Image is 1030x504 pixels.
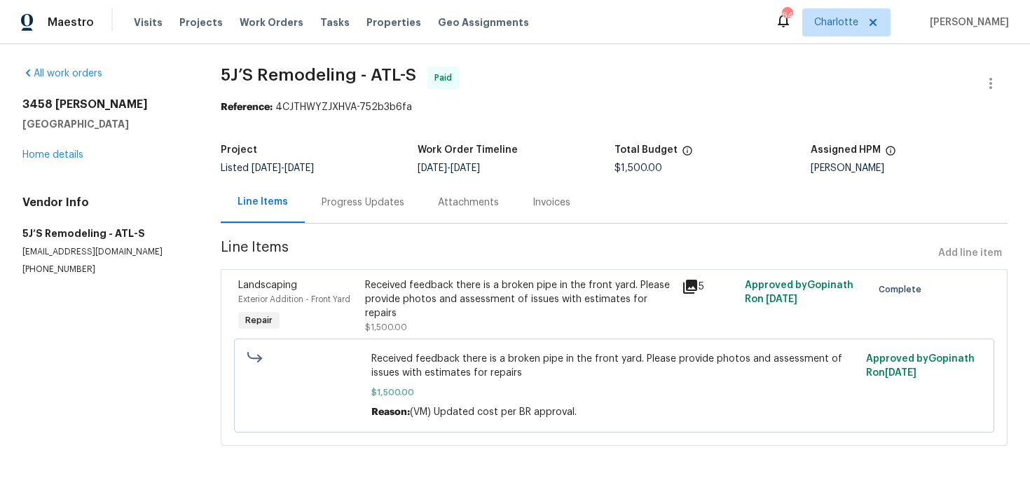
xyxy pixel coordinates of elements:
span: Landscaping [238,280,297,290]
span: Visits [134,15,163,29]
span: Exterior Addition - Front Yard [238,295,350,304]
h5: 5J’S Remodeling - ATL-S [22,226,187,240]
span: [DATE] [885,368,916,378]
div: Attachments [438,196,499,210]
span: Line Items [221,240,933,266]
div: 64 [782,8,792,22]
span: Charlotte [814,15,858,29]
span: Reason: [371,407,410,417]
span: Approved by Gopinath R on [745,280,853,304]
h2: 3458 [PERSON_NAME] [22,97,187,111]
span: Approved by Gopinath R on [866,354,975,378]
div: 4CJTHWYZJXHVA-752b3b6fa [221,100,1008,114]
div: 5 [682,278,736,295]
span: [DATE] [418,163,447,173]
span: Listed [221,163,314,173]
div: Invoices [533,196,570,210]
h4: Vendor Info [22,196,187,210]
div: [PERSON_NAME] [811,163,1008,173]
span: (VM) Updated cost per BR approval. [410,407,577,417]
h5: Project [221,145,257,155]
span: Maestro [48,15,94,29]
span: Properties [366,15,421,29]
span: Tasks [320,18,350,27]
h5: Assigned HPM [811,145,881,155]
b: Reference: [221,102,273,112]
span: Geo Assignments [438,15,529,29]
span: The total cost of line items that have been proposed by Opendoor. This sum includes line items th... [682,145,693,163]
span: Paid [434,71,458,85]
span: Work Orders [240,15,303,29]
span: $1,500.00 [614,163,662,173]
span: - [418,163,480,173]
span: Repair [240,313,278,327]
h5: [GEOGRAPHIC_DATA] [22,117,187,131]
div: Received feedback there is a broken pipe in the front yard. Please provide photos and assessment ... [365,278,673,320]
a: Home details [22,150,83,160]
div: Line Items [238,195,288,209]
span: 5J’S Remodeling - ATL-S [221,67,416,83]
div: Progress Updates [322,196,404,210]
h5: Work Order Timeline [418,145,518,155]
span: [PERSON_NAME] [924,15,1009,29]
span: [DATE] [451,163,480,173]
span: - [252,163,314,173]
span: [DATE] [252,163,281,173]
span: [DATE] [284,163,314,173]
span: $1,500.00 [365,323,407,332]
span: $1,500.00 [371,386,858,400]
span: The hpm assigned to this work order. [885,145,896,163]
p: [PHONE_NUMBER] [22,264,187,275]
span: Projects [179,15,223,29]
p: [EMAIL_ADDRESS][DOMAIN_NAME] [22,246,187,258]
span: Complete [879,282,927,297]
h5: Total Budget [614,145,678,155]
span: Received feedback there is a broken pipe in the front yard. Please provide photos and assessment ... [371,352,858,380]
a: All work orders [22,69,102,79]
span: [DATE] [766,294,797,304]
